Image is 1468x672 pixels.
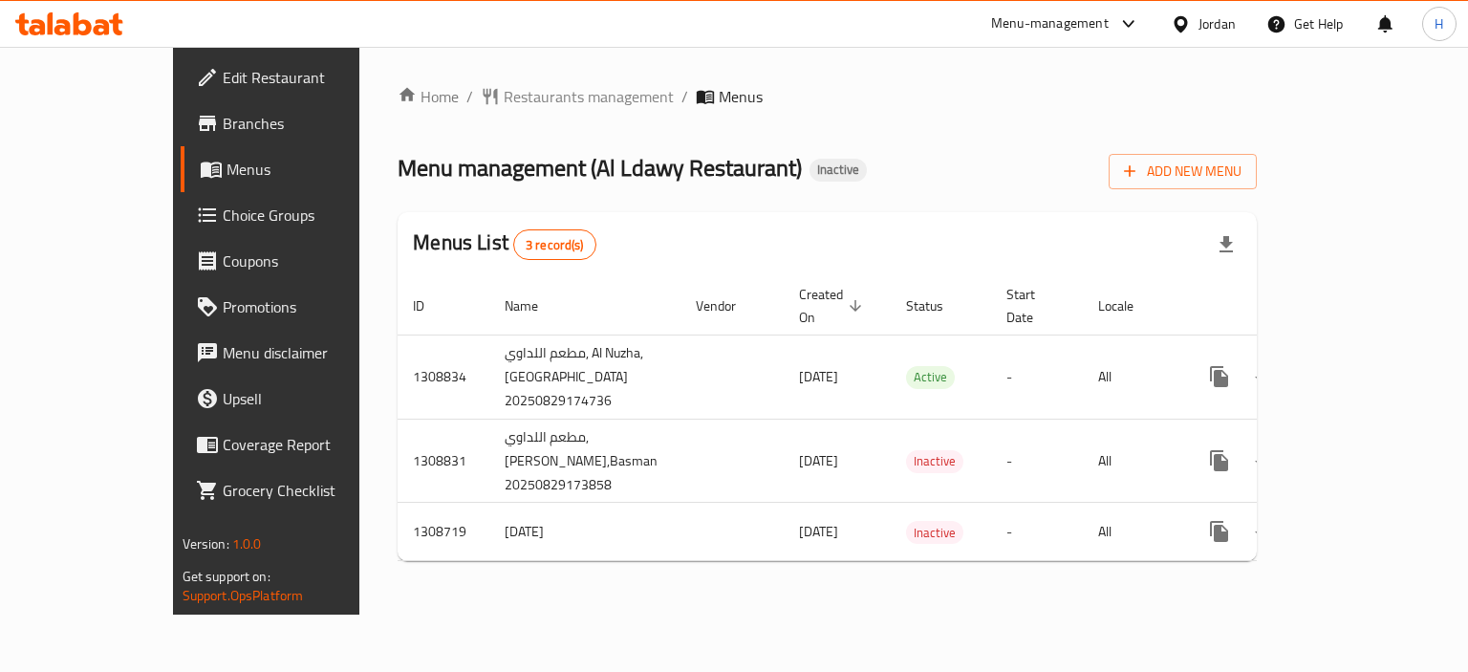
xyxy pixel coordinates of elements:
[906,450,963,473] div: Inactive
[1006,283,1060,329] span: Start Date
[183,564,270,589] span: Get support on:
[223,249,403,272] span: Coupons
[1197,509,1242,554] button: more
[1083,419,1181,503] td: All
[223,479,403,502] span: Grocery Checklist
[223,387,403,410] span: Upsell
[466,85,473,108] li: /
[183,531,229,556] span: Version:
[223,204,403,227] span: Choice Groups
[504,85,674,108] span: Restaurants management
[1435,13,1443,34] span: H
[1242,354,1288,400] button: Change Status
[398,419,489,503] td: 1308831
[398,277,1395,562] table: enhanced table
[799,364,838,389] span: [DATE]
[810,162,867,178] span: Inactive
[489,503,680,561] td: [DATE]
[906,522,963,544] span: Inactive
[1242,509,1288,554] button: Change Status
[181,54,419,100] a: Edit Restaurant
[1197,438,1242,484] button: more
[810,159,867,182] div: Inactive
[181,146,419,192] a: Menus
[181,467,419,513] a: Grocery Checklist
[696,294,761,317] span: Vendor
[991,335,1083,419] td: -
[183,583,304,608] a: Support.OpsPlatform
[489,335,680,419] td: مطعم اللداوي, Al Nuzha,[GEOGRAPHIC_DATA] 20250829174736
[681,85,688,108] li: /
[223,341,403,364] span: Menu disclaimer
[799,448,838,473] span: [DATE]
[398,146,802,189] span: Menu management ( Al Ldawy Restaurant )
[1109,154,1257,189] button: Add New Menu
[481,85,674,108] a: Restaurants management
[398,335,489,419] td: 1308834
[181,284,419,330] a: Promotions
[398,85,459,108] a: Home
[181,192,419,238] a: Choice Groups
[799,283,868,329] span: Created On
[181,330,419,376] a: Menu disclaimer
[991,12,1109,35] div: Menu-management
[1181,277,1395,336] th: Actions
[505,294,563,317] span: Name
[181,422,419,467] a: Coverage Report
[513,229,596,260] div: Total records count
[223,295,403,318] span: Promotions
[413,294,449,317] span: ID
[906,366,955,389] div: Active
[223,112,403,135] span: Branches
[1098,294,1158,317] span: Locale
[991,503,1083,561] td: -
[906,450,963,472] span: Inactive
[514,236,595,254] span: 3 record(s)
[223,433,403,456] span: Coverage Report
[1083,335,1181,419] td: All
[227,158,403,181] span: Menus
[991,419,1083,503] td: -
[1242,438,1288,484] button: Change Status
[906,521,963,544] div: Inactive
[906,366,955,388] span: Active
[1124,160,1241,184] span: Add New Menu
[398,503,489,561] td: 1308719
[489,419,680,503] td: مطعم اللداوي, [PERSON_NAME],Basman 20250829173858
[181,376,419,422] a: Upsell
[906,294,968,317] span: Status
[223,66,403,89] span: Edit Restaurant
[1083,503,1181,561] td: All
[181,238,419,284] a: Coupons
[181,100,419,146] a: Branches
[232,531,262,556] span: 1.0.0
[719,85,763,108] span: Menus
[398,85,1257,108] nav: breadcrumb
[1198,13,1236,34] div: Jordan
[413,228,595,260] h2: Menus List
[1203,222,1249,268] div: Export file
[799,519,838,544] span: [DATE]
[1197,354,1242,400] button: more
